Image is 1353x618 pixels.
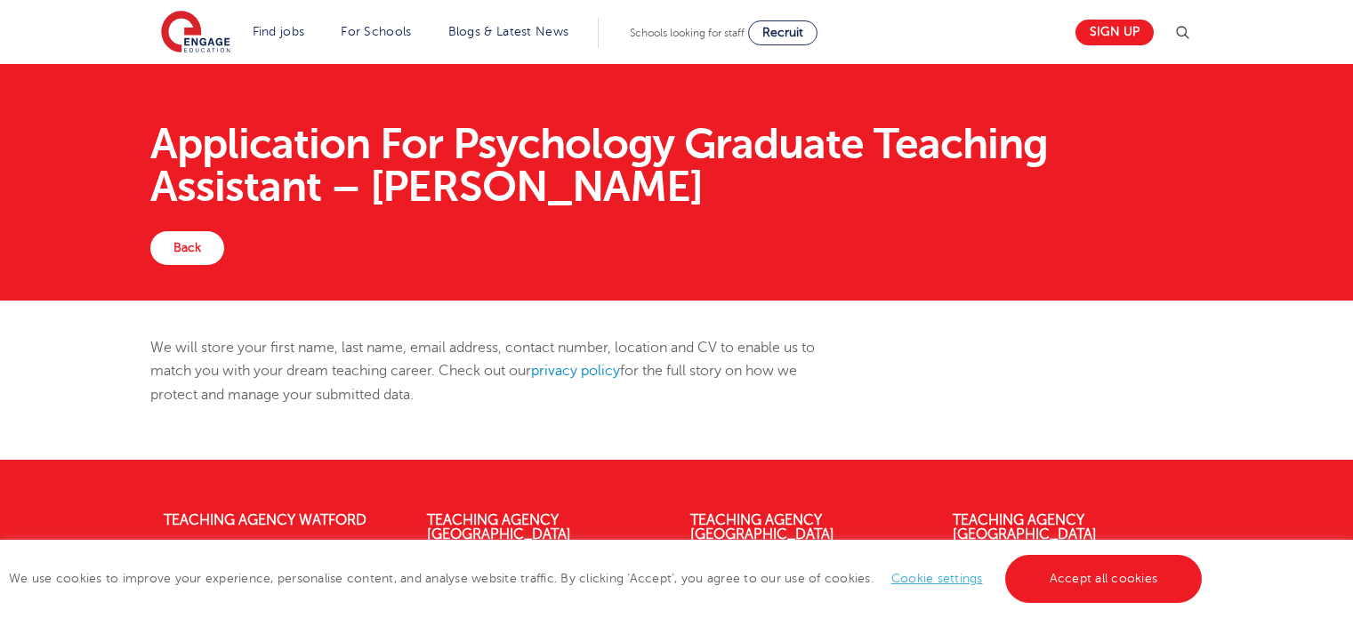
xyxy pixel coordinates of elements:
img: Engage Education [161,11,230,55]
a: For Schools [341,25,411,38]
a: Blogs & Latest News [448,25,569,38]
span: We use cookies to improve your experience, personalise content, and analyse website traffic. By c... [9,572,1206,585]
p: We will store your first name, last name, email address, contact number, location and CV to enabl... [150,336,843,406]
a: Teaching Agency [GEOGRAPHIC_DATA] [953,512,1097,542]
a: Cookie settings [891,572,983,585]
a: privacy policy [531,363,620,379]
span: Recruit [762,26,803,39]
a: Sign up [1075,20,1154,45]
a: Back [150,231,224,265]
a: Find jobs [253,25,305,38]
h1: Application For Psychology Graduate Teaching Assistant – [PERSON_NAME] [150,123,1203,208]
a: Teaching Agency Watford [164,512,366,528]
a: Teaching Agency [GEOGRAPHIC_DATA] [427,512,571,542]
a: Accept all cookies [1005,555,1203,603]
span: Schools looking for staff [630,27,745,39]
a: Teaching Agency [GEOGRAPHIC_DATA] [690,512,834,542]
a: Recruit [748,20,817,45]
